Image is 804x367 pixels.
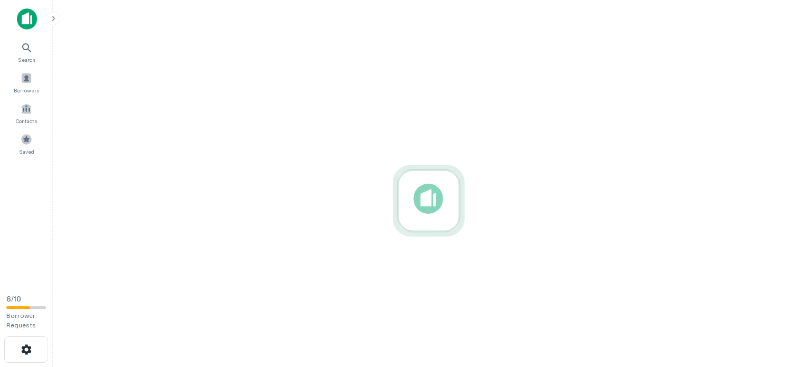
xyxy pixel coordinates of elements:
[18,55,35,64] span: Search
[19,147,34,156] span: Saved
[17,8,37,30] img: capitalize-icon.png
[14,86,39,95] span: Borrowers
[3,129,50,158] a: Saved
[6,295,21,303] span: 6 / 10
[16,117,37,125] span: Contacts
[6,312,36,329] span: Borrower Requests
[3,37,50,66] a: Search
[3,99,50,127] a: Contacts
[3,68,50,97] a: Borrowers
